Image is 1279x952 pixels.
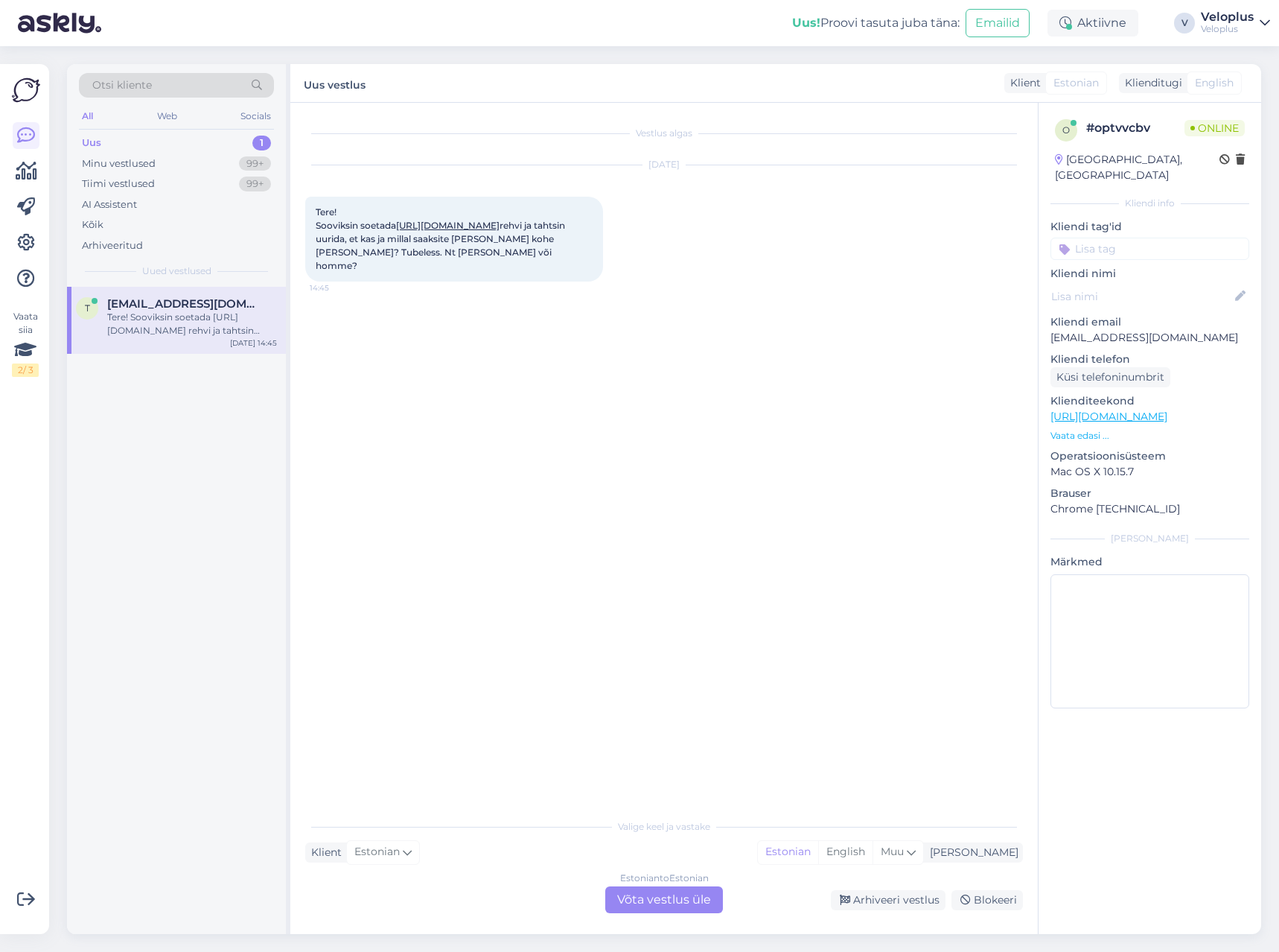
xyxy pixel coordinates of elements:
[1050,464,1249,480] p: Mac OS X 10.15.7
[107,311,277,337] div: Tere! Sooviksin soetada [URL][DOMAIN_NAME] rehvi ja tahtsin uurida, et kas ja millal saaksite [PE...
[758,841,818,863] div: Estonian
[881,845,904,858] span: Muu
[966,9,1030,37] button: Emailid
[1184,120,1245,136] span: Online
[818,841,873,863] div: English
[1050,486,1249,501] p: Brauser
[1050,501,1249,517] p: Chrome [TECHNICAL_ID]
[82,177,155,191] div: Tiimi vestlused
[1050,314,1249,330] p: Kliendi email
[831,890,945,910] div: Arhiveeri vestlus
[354,844,400,860] span: Estonian
[1201,23,1254,35] div: Veloplus
[1050,410,1167,423] a: [URL][DOMAIN_NAME]
[305,127,1023,140] div: Vestlus algas
[1050,219,1249,235] p: Kliendi tag'id
[792,14,960,32] div: Proovi tasuta juba täna:
[1050,393,1249,409] p: Klienditeekond
[1201,11,1254,23] div: Veloplus
[1004,75,1041,91] div: Klient
[237,107,274,126] div: Socials
[82,218,103,232] div: Kõik
[305,820,1023,834] div: Valige keel ja vastake
[620,872,709,885] div: Estonian to Estonian
[924,845,1018,860] div: [PERSON_NAME]
[1195,75,1234,91] span: English
[12,364,39,377] div: 2 / 3
[1174,13,1195,34] div: V
[82,197,137,212] div: AI Assistent
[1051,288,1232,305] input: Lisa nimi
[12,310,39,377] div: Vaata siia
[82,156,156,171] div: Minu vestlused
[239,156,271,171] div: 99+
[316,206,567,271] span: Tere! Sooviksin soetada rehvi ja tahtsin uurida, et kas ja millal saaksite [PERSON_NAME] kohe [PE...
[154,107,180,126] div: Web
[1050,197,1249,210] div: Kliendi info
[1050,238,1249,260] input: Lisa tag
[1050,352,1249,367] p: Kliendi telefon
[82,238,143,253] div: Arhiveeritud
[12,76,40,104] img: Askly Logo
[304,73,366,93] label: Uus vestlus
[396,220,500,231] a: [URL][DOMAIN_NAME]
[1201,11,1270,35] a: VeloplusVeloplus
[107,297,262,311] span: tiiapakk@gmail.com
[1047,10,1138,37] div: Aktiivne
[605,886,723,913] div: Võta vestlus üle
[1050,367,1170,387] div: Küsi telefoninumbrit
[1055,152,1219,183] div: [GEOGRAPHIC_DATA], [GEOGRAPHIC_DATA]
[1086,119,1184,137] div: # optvvcbv
[79,107,96,126] div: All
[1119,75,1182,91] div: Klienditugi
[305,158,1023,171] div: [DATE]
[1050,554,1249,570] p: Märkmed
[230,337,277,349] div: [DATE] 14:45
[951,890,1023,910] div: Blokeeri
[142,264,211,278] span: Uued vestlused
[1050,266,1249,282] p: Kliendi nimi
[1050,532,1249,545] div: [PERSON_NAME]
[305,845,342,860] div: Klient
[1050,330,1249,346] p: [EMAIL_ADDRESS][DOMAIN_NAME]
[252,136,271,150] div: 1
[1050,429,1249,442] p: Vaata edasi ...
[1053,75,1099,91] span: Estonian
[85,302,90,314] span: t
[792,16,820,30] b: Uus!
[82,136,101,150] div: Uus
[310,282,366,293] span: 14:45
[92,77,152,93] span: Otsi kliente
[1050,448,1249,464] p: Operatsioonisüsteem
[239,177,271,191] div: 99+
[1062,124,1070,136] span: o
